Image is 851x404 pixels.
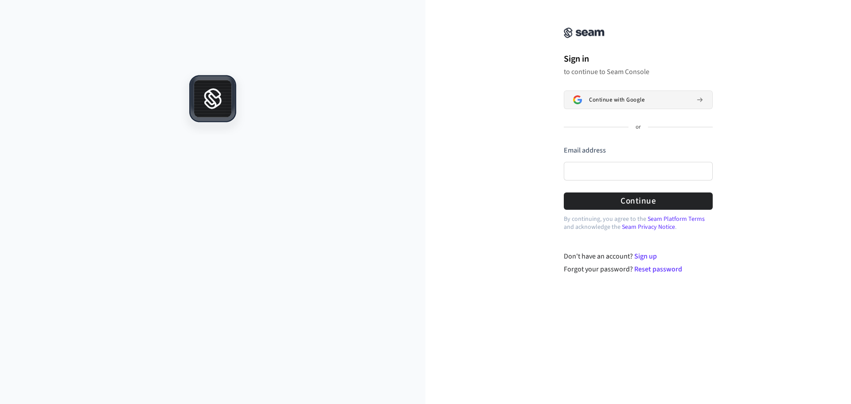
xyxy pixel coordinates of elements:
img: Sign in with Google [573,95,582,104]
p: to continue to Seam Console [564,67,713,76]
img: Seam Console [564,27,605,38]
button: Sign in with GoogleContinue with Google [564,90,713,109]
a: Sign up [634,251,657,261]
a: Seam Privacy Notice [622,223,675,231]
label: Email address [564,145,606,155]
h1: Sign in [564,52,713,66]
span: Continue with Google [589,96,644,103]
div: Don't have an account? [564,251,713,262]
p: By continuing, you agree to the and acknowledge the . [564,215,713,231]
div: Forgot your password? [564,264,713,275]
a: Reset password [634,264,682,274]
a: Seam Platform Terms [648,215,705,224]
p: or [636,123,641,131]
button: Continue [564,192,713,210]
